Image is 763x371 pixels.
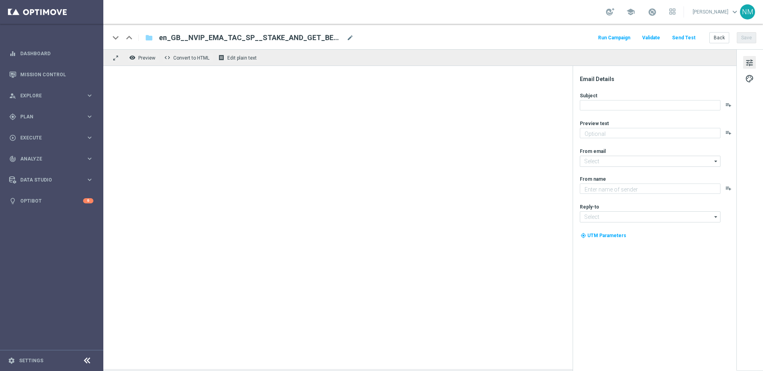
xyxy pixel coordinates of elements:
[347,34,354,41] span: mode_edit
[9,71,94,78] button: Mission Control
[580,120,609,127] label: Preview text
[580,156,720,167] input: Select
[20,135,86,140] span: Execute
[745,58,754,68] span: tune
[581,233,586,238] i: my_location
[9,198,94,204] button: lightbulb Optibot 6
[9,43,93,64] div: Dashboard
[580,93,597,99] label: Subject
[86,134,93,141] i: keyboard_arrow_right
[626,8,635,16] span: school
[743,56,756,69] button: tune
[641,33,661,43] button: Validate
[709,32,729,43] button: Back
[740,4,755,19] div: NM
[745,73,754,84] span: palette
[9,155,86,162] div: Analyze
[86,92,93,99] i: keyboard_arrow_right
[712,212,720,222] i: arrow_drop_down
[9,134,86,141] div: Execute
[580,75,736,83] div: Email Details
[712,156,720,166] i: arrow_drop_down
[20,114,86,119] span: Plan
[138,55,155,61] span: Preview
[8,357,15,364] i: settings
[144,31,154,44] button: folder
[9,113,86,120] div: Plan
[83,198,93,203] div: 6
[9,156,94,162] button: track_changes Analyze keyboard_arrow_right
[730,8,739,16] span: keyboard_arrow_down
[725,185,732,191] button: playlist_add
[725,102,732,108] button: playlist_add
[20,190,83,211] a: Optibot
[9,92,86,99] div: Explore
[580,231,627,240] button: my_location UTM Parameters
[159,33,343,43] span: en_GB__NVIP_EMA_TAC_SP__STAKE_AND_GET_BETBUILDER_WK40
[9,114,94,120] button: gps_fixed Plan keyboard_arrow_right
[737,32,756,43] button: Save
[9,135,94,141] button: play_circle_outline Execute keyboard_arrow_right
[9,177,94,183] button: Data Studio keyboard_arrow_right
[9,134,16,141] i: play_circle_outline
[692,6,740,18] a: [PERSON_NAME]keyboard_arrow_down
[227,55,257,61] span: Edit plain text
[597,33,631,43] button: Run Campaign
[9,197,16,205] i: lightbulb
[19,358,43,363] a: Settings
[164,54,170,61] span: code
[20,157,86,161] span: Analyze
[20,93,86,98] span: Explore
[9,92,16,99] i: person_search
[9,176,86,184] div: Data Studio
[580,211,720,222] input: Select
[743,72,756,85] button: palette
[173,55,209,61] span: Convert to HTML
[9,155,16,162] i: track_changes
[9,64,93,85] div: Mission Control
[580,204,599,210] label: Reply-to
[580,148,606,155] label: From email
[9,190,93,211] div: Optibot
[162,52,213,63] button: code Convert to HTML
[86,113,93,120] i: keyboard_arrow_right
[580,176,606,182] label: From name
[9,50,16,57] i: equalizer
[216,52,260,63] button: receipt Edit plain text
[129,54,136,61] i: remove_red_eye
[9,93,94,99] button: person_search Explore keyboard_arrow_right
[671,33,697,43] button: Send Test
[86,176,93,184] i: keyboard_arrow_right
[9,113,16,120] i: gps_fixed
[20,64,93,85] a: Mission Control
[587,233,626,238] span: UTM Parameters
[86,155,93,162] i: keyboard_arrow_right
[145,33,153,43] i: folder
[20,178,86,182] span: Data Studio
[642,35,660,41] span: Validate
[725,129,732,136] button: playlist_add
[127,52,159,63] button: remove_red_eye Preview
[20,43,93,64] a: Dashboard
[218,54,225,61] i: receipt
[9,50,94,57] button: equalizer Dashboard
